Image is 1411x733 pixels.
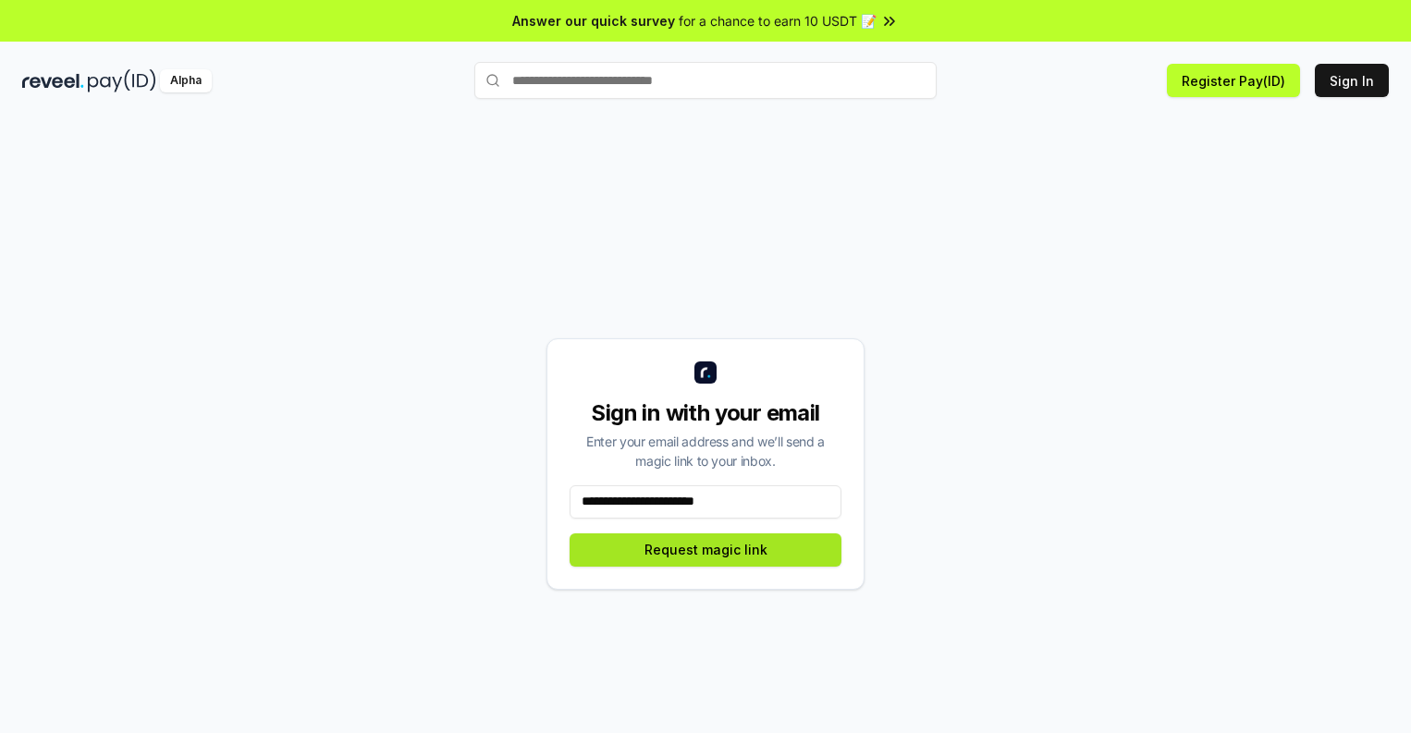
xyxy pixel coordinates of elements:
div: Alpha [160,69,212,92]
span: Answer our quick survey [512,11,675,31]
img: logo_small [694,361,717,384]
button: Register Pay(ID) [1167,64,1300,97]
span: for a chance to earn 10 USDT 📝 [679,11,877,31]
div: Sign in with your email [570,398,841,428]
img: pay_id [88,69,156,92]
button: Sign In [1315,64,1389,97]
img: reveel_dark [22,69,84,92]
button: Request magic link [570,533,841,567]
div: Enter your email address and we’ll send a magic link to your inbox. [570,432,841,470]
